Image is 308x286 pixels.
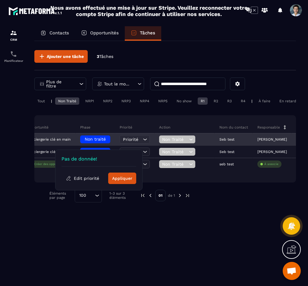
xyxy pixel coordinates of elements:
p: Pas de donnée! [61,156,108,162]
div: En retard [276,97,299,105]
a: schedulerschedulerPlanificateur [2,46,26,67]
div: À faire [256,97,273,105]
img: prev [148,193,153,198]
span: Non traité [85,137,106,141]
p: Tâches [140,30,155,36]
p: Nom du contact [219,125,248,130]
a: formationformationCRM [2,25,26,46]
p: Action [159,125,170,130]
p: Conciergerie clé en main [27,137,71,141]
button: Edit priorité [61,173,104,184]
p: Responsable [257,125,280,130]
button: Appliquer [108,173,136,184]
p: Plus de filtre [46,80,73,88]
p: Planificateur [2,59,26,62]
a: Opportunités [75,26,125,41]
div: R1 [198,97,208,105]
img: logo [8,5,63,16]
span: Non Traité [162,149,187,154]
p: Éléments par page [49,191,72,200]
p: Conciergerie clé en main [27,150,71,154]
p: seb test [219,162,234,166]
span: Tâches [99,54,113,59]
p: Contacts [49,30,69,36]
div: Tout [34,97,48,105]
span: Non Traité [162,162,187,167]
img: next [185,193,190,198]
p: [PERSON_NAME] [257,150,287,154]
a: Tâches [125,26,161,41]
input: Search for option [88,192,93,199]
p: Priorité [120,125,132,130]
p: 1-3 sur 3 éléments [109,191,131,200]
p: 01 [155,190,166,201]
div: R4 [238,97,248,105]
p: | [251,99,253,103]
h2: Nous avons effectué une mise à jour sur Stripe. Veuillez reconnecter votre compte Stripe afin de ... [50,5,248,17]
span: Priorité [123,137,138,142]
p: [PERSON_NAME] [257,137,287,141]
div: NRP5 [155,97,171,105]
div: Search for option [75,189,102,202]
img: formation [10,29,17,37]
p: de 1 [168,193,175,198]
img: next [177,193,183,198]
p: | [51,99,52,103]
span: Priorité [123,149,138,154]
p: Phase [80,125,90,130]
img: prev [140,193,146,198]
p: Seb test [219,150,234,154]
div: No show [174,97,195,105]
div: NRP2 [100,97,115,105]
p: Opportunités [90,30,119,36]
div: R3 [224,97,235,105]
p: CRM [2,38,26,41]
p: Tout le monde [104,82,131,86]
div: Non Traité [55,97,79,105]
img: scheduler [10,50,17,58]
p: Seb test [219,137,234,141]
p: Créer des opportunités [34,162,68,166]
button: Ajouter une tâche [34,50,88,63]
span: Ajouter une tâche [47,53,84,59]
p: Opportunité [27,125,49,130]
span: Non Traité [162,137,187,142]
p: À associe [264,162,278,166]
p: 3 [97,54,113,59]
a: Ouvrir le chat [283,262,301,280]
span: 100 [77,192,88,199]
div: NRP4 [137,97,152,105]
a: Contacts [34,26,75,41]
div: NRP1 [82,97,97,105]
div: R2 [211,97,221,105]
div: NRP3 [118,97,134,105]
